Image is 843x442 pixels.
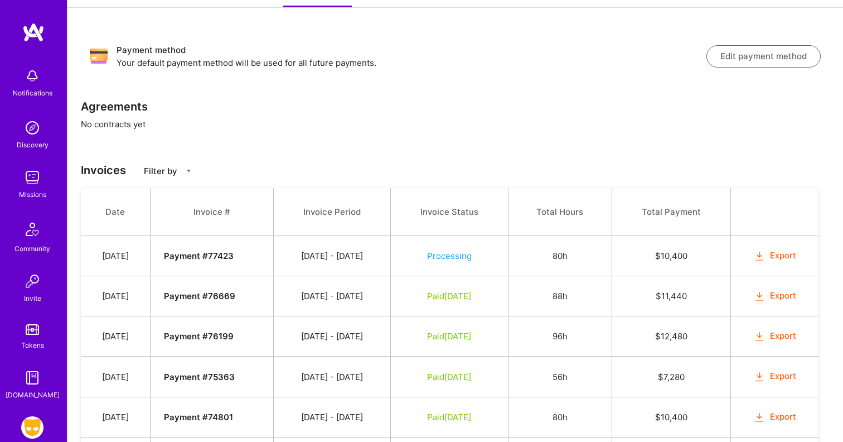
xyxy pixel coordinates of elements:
[185,167,192,175] i: icon CaretDown
[612,236,731,276] td: $ 10,400
[753,290,766,303] i: icon OrangeDownload
[26,324,39,335] img: tokens
[22,22,45,42] img: logo
[753,290,797,302] button: Export
[150,188,273,236] th: Invoice #
[90,47,108,65] img: Payment method
[164,372,235,382] strong: Payment # 75363
[753,330,797,343] button: Export
[21,367,43,389] img: guide book
[117,57,706,69] p: Your default payment method will be used for all future payments.
[508,188,612,236] th: Total Hours
[19,189,46,200] div: Missions
[18,416,46,439] a: Grindr: Data + FE + CyberSecurity + QA
[117,44,706,57] h3: Payment method
[753,411,766,424] i: icon OrangeDownload
[612,397,731,437] td: $ 10,400
[19,216,46,243] img: Community
[6,389,60,401] div: [DOMAIN_NAME]
[753,250,766,263] i: icon OrangeDownload
[753,371,766,383] i: icon OrangeDownload
[427,291,471,301] span: Paid [DATE]
[81,276,150,316] td: [DATE]
[753,411,797,424] button: Export
[81,100,830,113] h3: Agreements
[21,65,43,87] img: bell
[753,330,766,343] i: icon OrangeDownload
[273,236,390,276] td: [DATE] - [DATE]
[273,357,390,397] td: [DATE] - [DATE]
[390,188,508,236] th: Invoice Status
[164,251,234,261] strong: Payment # 77423
[508,276,612,316] td: 88h
[612,188,731,236] th: Total Payment
[21,117,43,139] img: discovery
[753,370,797,383] button: Export
[164,291,235,301] strong: Payment # 76669
[14,243,50,254] div: Community
[706,45,821,68] button: Edit payment method
[508,316,612,357] td: 96h
[81,316,150,357] td: [DATE]
[81,357,150,397] td: [DATE]
[508,357,612,397] td: 56h
[508,397,612,437] td: 80h
[508,236,612,276] td: 80h
[81,397,150,437] td: [DATE]
[753,249,797,262] button: Export
[81,236,150,276] td: [DATE]
[427,331,471,342] span: Paid [DATE]
[612,316,731,357] td: $ 12,480
[81,188,150,236] th: Date
[273,316,390,357] td: [DATE] - [DATE]
[427,412,471,422] span: Paid [DATE]
[273,276,390,316] td: [DATE] - [DATE]
[21,416,43,439] img: Grindr: Data + FE + CyberSecurity + QA
[427,372,471,382] span: Paid [DATE]
[24,292,41,304] div: Invite
[21,166,43,189] img: teamwork
[17,139,49,151] div: Discovery
[273,397,390,437] td: [DATE] - [DATE]
[81,164,830,177] h3: Invoices
[427,251,472,261] span: Processing
[164,331,234,342] strong: Payment # 76199
[612,276,731,316] td: $ 11,440
[164,412,233,422] strong: Payment # 74801
[144,165,177,177] p: Filter by
[21,270,43,292] img: Invite
[21,339,44,351] div: Tokens
[273,188,390,236] th: Invoice Period
[13,87,52,99] div: Notifications
[612,357,731,397] td: $ 7,280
